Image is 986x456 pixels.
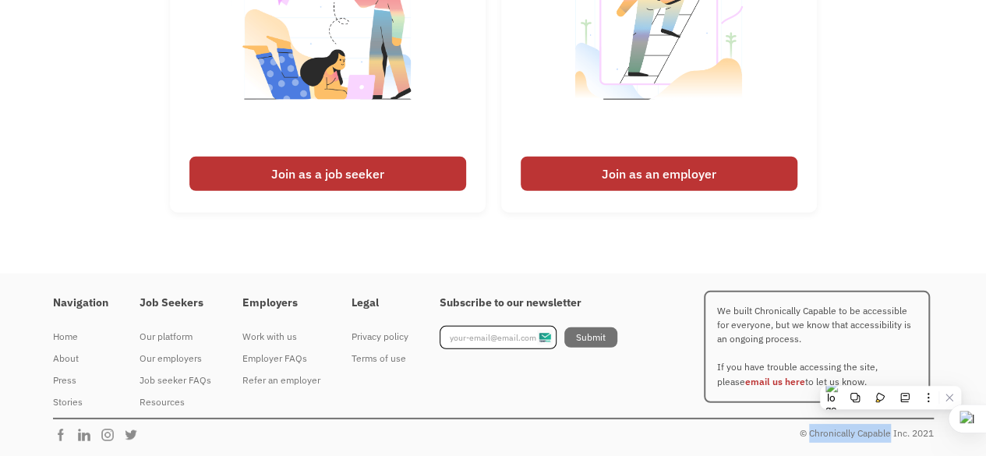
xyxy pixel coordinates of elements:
a: Resources [140,391,211,413]
a: Terms of use [352,348,408,369]
img: Chronically Capable Instagram Page [100,427,123,443]
div: Employer FAQs [242,349,320,368]
div: © Chronically Capable Inc. 2021 [800,424,934,443]
h4: Navigation [53,296,108,310]
a: About [53,348,108,369]
a: Stories [53,391,108,413]
img: Chronically Capable Twitter Page [123,427,147,443]
a: Privacy policy [352,326,408,348]
a: Employer FAQs [242,348,320,369]
div: Press [53,371,108,390]
img: Chronically Capable Facebook Page [53,427,76,443]
div: Our platform [140,327,211,346]
h4: Legal [352,296,408,310]
div: Privacy policy [352,327,408,346]
a: Job seeker FAQs [140,369,211,391]
div: Job seeker FAQs [140,371,211,390]
div: Terms of use [352,349,408,368]
div: Join as an employer [521,157,797,191]
div: Work with us [242,327,320,346]
h4: Subscribe to our newsletter [440,296,617,310]
a: email us here [745,376,805,387]
a: Refer an employer [242,369,320,391]
div: Our employers [140,349,211,368]
h4: Job Seekers [140,296,211,310]
div: About [53,349,108,368]
h4: Employers [242,296,320,310]
a: Home [53,326,108,348]
div: Home [53,327,108,346]
a: Our employers [140,348,211,369]
input: Submit [564,327,617,348]
form: Footer Newsletter [440,326,617,349]
a: Press [53,369,108,391]
div: Refer an employer [242,371,320,390]
p: We built Chronically Capable to be accessible for everyone, but we know that accessibility is an ... [704,291,930,403]
img: Chronically Capable Linkedin Page [76,427,100,443]
a: Work with us [242,326,320,348]
div: Resources [140,393,211,412]
div: Join as a job seeker [189,157,466,191]
a: Our platform [140,326,211,348]
div: Stories [53,393,108,412]
input: your-email@email.com [440,326,557,349]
